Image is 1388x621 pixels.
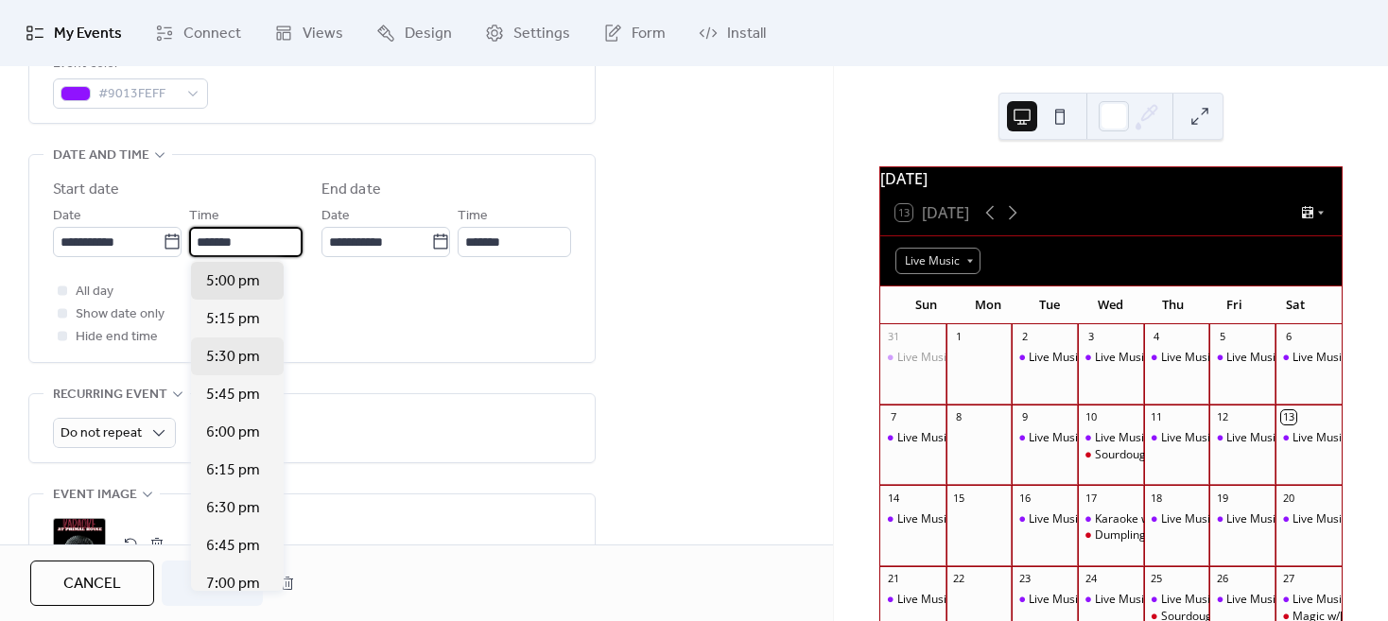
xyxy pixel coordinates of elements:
div: Sat [1265,286,1327,324]
div: 5 [1215,330,1229,344]
span: Design [405,23,452,45]
div: 6 [1281,330,1295,344]
button: Cancel [30,561,154,606]
a: Views [260,8,357,59]
div: Live Music - [PERSON_NAME] [1095,430,1248,446]
span: 5:45 pm [206,384,260,406]
div: 1 [952,330,966,344]
span: Install [727,23,766,45]
div: 23 [1017,572,1032,586]
span: Show date only [76,303,165,326]
a: Connect [141,8,255,59]
span: Time [458,205,488,228]
div: Live Music - Sam Rouissi [1144,430,1210,446]
span: 6:30 pm [206,497,260,520]
span: Date [321,205,350,228]
div: Thu [1141,286,1203,324]
div: Live Music - The Belmore's [1275,350,1342,366]
div: 20 [1281,491,1295,505]
span: Date [53,205,81,228]
span: Recurring event [53,384,167,406]
span: 6:00 pm [206,422,260,444]
a: Design [362,8,466,59]
div: Tue [1018,286,1080,324]
div: Live Music - Rolf Gehrung [1209,430,1275,446]
div: Live Music - Blue Harmonix [897,511,1040,527]
div: Live Music - [PERSON_NAME] Music [1029,511,1216,527]
a: Install [685,8,780,59]
div: Start date [53,179,119,201]
div: Live Music - Jon Millsap Music [1012,430,1078,446]
div: Live Music - Two Heavy Cats [1144,350,1210,366]
div: 21 [886,572,900,586]
div: ; [53,518,106,571]
div: Live Music -Two Heavy Cats [897,592,1043,608]
a: Settings [471,8,584,59]
div: Live Music - Kenny Taylor [1078,350,1144,366]
div: 31 [886,330,900,344]
div: Live Music - Gary Wooten [1078,430,1144,446]
div: 17 [1084,491,1098,505]
div: 24 [1084,572,1098,586]
span: Settings [513,23,570,45]
div: 10 [1084,410,1098,424]
div: 26 [1215,572,1229,586]
div: Karaoke with Erik from Sound House Productions [1078,511,1144,527]
div: Sourdough Starter Class [1078,447,1144,463]
div: 18 [1150,491,1164,505]
div: 13 [1281,410,1295,424]
span: Do not repeat [61,421,142,446]
span: Time [189,205,219,228]
div: Live Music - [PERSON_NAME] Music [1029,430,1216,446]
span: 6:15 pm [206,459,260,482]
div: Fri [1204,286,1265,324]
div: 8 [952,410,966,424]
div: Live Music - Katie Chappell [1275,511,1342,527]
div: 2 [1017,330,1032,344]
span: 5:00 pm [206,270,260,293]
span: #9013FEFF [98,83,178,106]
div: Live Music - Tennessee Jimmy Harrell & Amaya Rose [1144,511,1210,527]
span: Event image [53,484,137,507]
div: Live Music - Jon Millsap Music [1012,350,1078,366]
span: 5:15 pm [206,308,260,331]
span: Views [303,23,343,45]
span: 7:00 pm [206,573,260,595]
span: My Events [54,23,122,45]
div: Live Music -Two Heavy Cats [880,592,946,608]
div: Dumpling Making Class at [GEOGRAPHIC_DATA] [1095,527,1349,543]
span: 5:30 pm [206,346,260,369]
div: Live Music - [PERSON_NAME] [897,430,1050,446]
div: Dumpling Making Class at Primal House [1078,527,1144,543]
div: Live Music - Gwamba [1275,430,1342,446]
div: Live Music - [PERSON_NAME] [1095,592,1248,608]
div: Event color [53,53,204,76]
div: 27 [1281,572,1295,586]
div: 22 [952,572,966,586]
div: Live Music - [PERSON_NAME] [1161,592,1314,608]
div: 9 [1017,410,1032,424]
span: Hide end time [76,326,158,349]
div: Mon [957,286,1018,324]
div: Live Music - Jon Millsap Music [1012,511,1078,527]
div: Live Music - Jon Millsap Music [1012,592,1078,608]
div: 14 [886,491,900,505]
a: My Events [11,8,136,59]
div: 12 [1215,410,1229,424]
div: 7 [886,410,900,424]
div: Live Music - Rowdy Yates [1144,592,1210,608]
div: Sun [895,286,957,324]
span: Date and time [53,145,149,167]
a: Form [589,8,680,59]
div: Live Music - [PERSON_NAME] Music [1029,350,1216,366]
div: Live Music - Blue Harmonix [880,511,946,527]
span: All day [76,281,113,303]
div: [DATE] [880,167,1342,190]
div: Live Music - [PERSON_NAME] [1226,350,1379,366]
div: Live Music - [PERSON_NAME] [1161,430,1314,446]
div: 25 [1150,572,1164,586]
span: Form [632,23,666,45]
div: Live Music - Emily Smith [1209,592,1275,608]
span: 6:45 pm [206,535,260,558]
